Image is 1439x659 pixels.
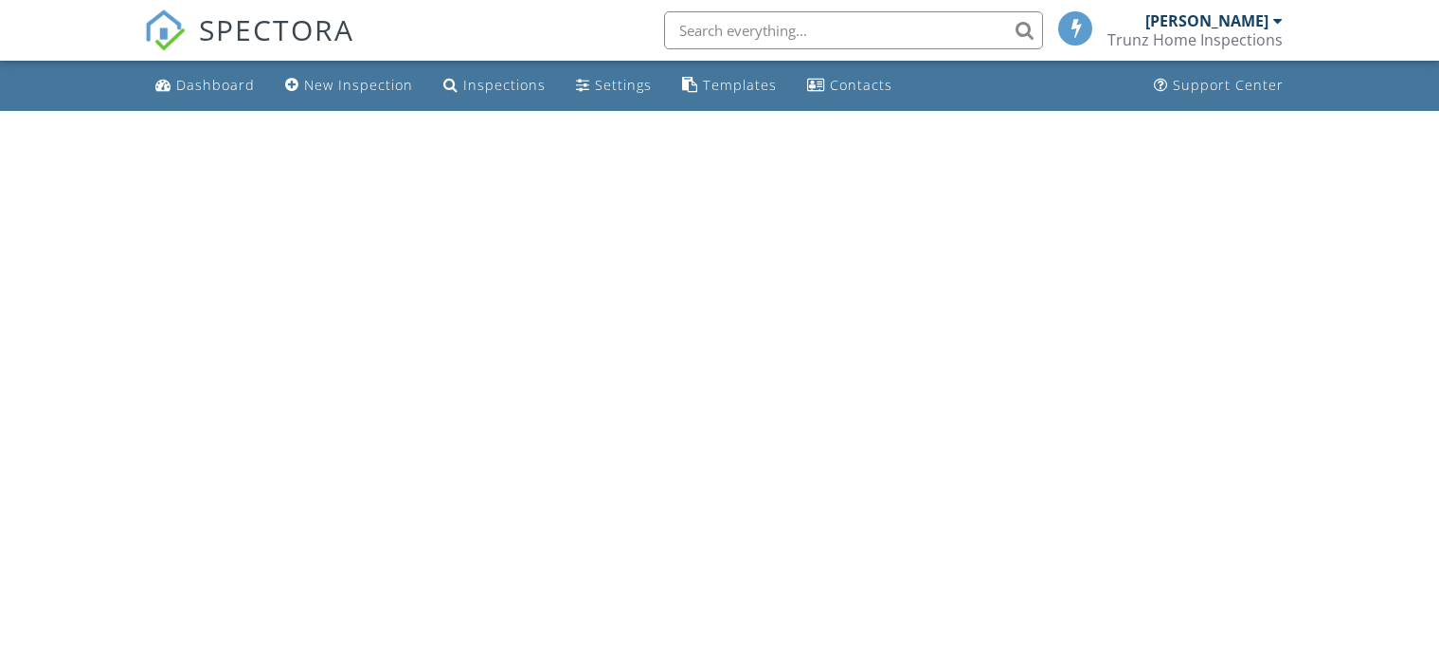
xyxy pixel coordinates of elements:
[1173,76,1284,94] div: Support Center
[595,76,652,94] div: Settings
[703,76,777,94] div: Templates
[1107,30,1283,49] div: Trunz Home Inspections
[463,76,546,94] div: Inspections
[664,11,1043,49] input: Search everything...
[830,76,892,94] div: Contacts
[1145,11,1268,30] div: [PERSON_NAME]
[568,68,659,103] a: Settings
[1146,68,1291,103] a: Support Center
[176,76,255,94] div: Dashboard
[144,9,186,51] img: The Best Home Inspection Software - Spectora
[304,76,413,94] div: New Inspection
[148,68,262,103] a: Dashboard
[278,68,421,103] a: New Inspection
[675,68,784,103] a: Templates
[199,9,354,49] span: SPECTORA
[800,68,900,103] a: Contacts
[436,68,553,103] a: Inspections
[144,26,354,65] a: SPECTORA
